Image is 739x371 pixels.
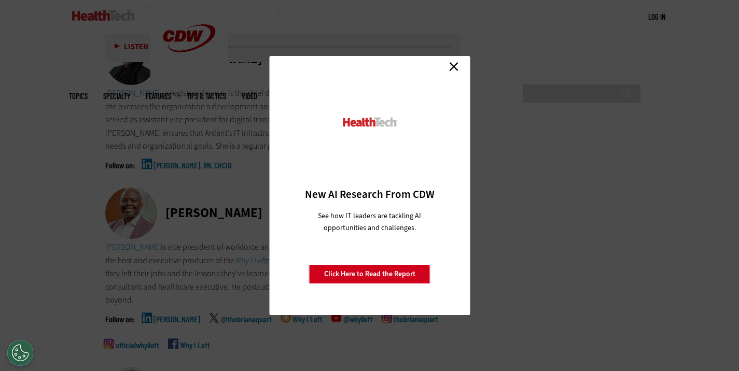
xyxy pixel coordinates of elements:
h3: New AI Research From CDW [287,187,452,202]
img: HealthTech_0.png [341,117,398,127]
a: Click Here to Read the Report [309,264,430,284]
button: Open Preferences [7,340,33,366]
div: Cookies Settings [7,340,33,366]
a: Close [446,59,462,74]
p: See how IT leaders are tackling AI opportunities and challenges. [305,210,434,234]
